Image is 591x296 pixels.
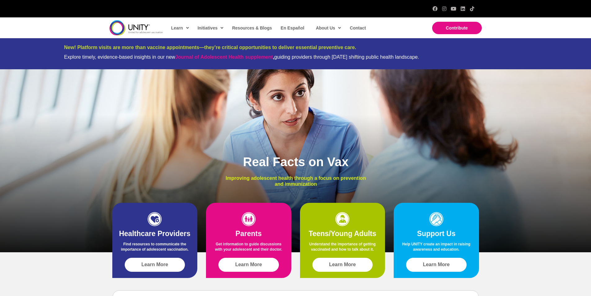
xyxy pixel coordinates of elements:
p: Help UNITY create an impact in raising awareness and education. [400,242,473,255]
h2: Teens/Young Adults [306,229,379,239]
a: Contact [347,21,368,35]
span: Learn More [423,262,450,267]
strong: , [175,54,274,60]
span: Learn [171,23,189,33]
a: Journal of Adolescent Health supplement [175,54,273,60]
a: Learn More [312,258,373,272]
p: Improving adolescent health through a focus on prevention and immunization [221,175,371,187]
img: icon-support-1 [429,212,443,226]
span: New! Platform visits are more than vaccine appointments—they’re critical opportunities to deliver... [64,45,356,50]
img: icon-HCP-1 [148,212,162,226]
span: En Español [281,25,304,30]
h2: Parents [212,229,285,239]
h2: Support Us [400,229,473,239]
p: Find resources to communicate the importance of adolescent vaccination. [119,242,191,255]
a: Learn More [218,258,279,272]
a: About Us [313,21,343,35]
a: Learn More [406,258,467,272]
a: Resources & Blogs [229,21,274,35]
span: Contribute [446,25,468,30]
img: icon-teens-1 [335,212,349,226]
span: Contact [350,25,366,30]
span: Resources & Blogs [232,25,272,30]
img: icon-parents-1 [242,212,256,226]
a: Contribute [432,22,482,34]
div: Explore timely, evidence-based insights in our new guiding providers through [DATE] shifting publ... [64,54,527,60]
span: Initiatives [198,23,224,33]
span: Real Facts on Vax [243,155,348,169]
a: YouTube [451,6,456,11]
span: Learn More [235,262,262,267]
a: LinkedIn [460,6,465,11]
p: Understand the importance of getting vaccinated and how to talk about it. [306,242,379,255]
a: Learn More [125,258,185,272]
a: Instagram [442,6,447,11]
img: unity-logo-dark [110,20,163,35]
span: About Us [316,23,341,33]
span: Learn More [329,262,356,267]
a: TikTok [470,6,475,11]
a: En Español [278,21,307,35]
a: Facebook [432,6,437,11]
span: Learn More [141,262,168,267]
h2: Healthcare Providers [119,229,191,239]
p: Get information to guide discussions with your adolescent and their doctor. [212,242,285,255]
